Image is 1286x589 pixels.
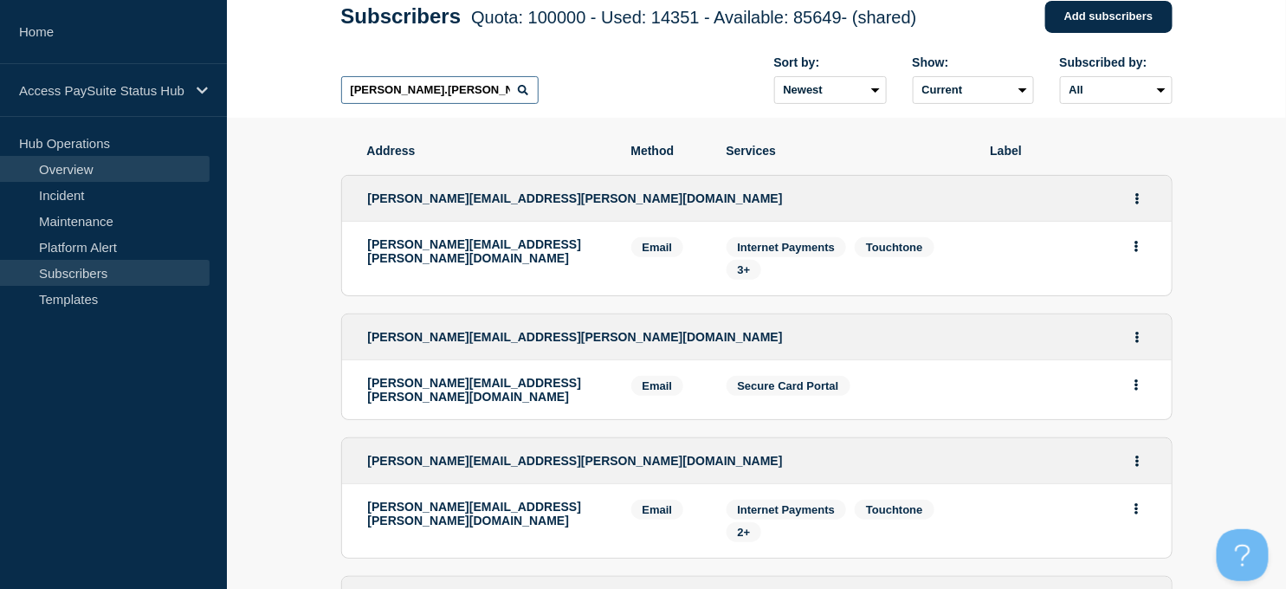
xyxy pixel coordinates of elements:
button: Actions [1126,372,1147,398]
span: [PERSON_NAME][EMAIL_ADDRESS][PERSON_NAME][DOMAIN_NAME] [368,330,783,344]
span: Touchtone [866,503,922,516]
span: Email [631,237,684,257]
span: 3+ [738,263,751,276]
iframe: Help Scout Beacon - Open [1217,529,1269,581]
div: Sort by: [774,55,887,69]
button: Actions [1126,233,1147,260]
span: Internet Payments [738,503,836,516]
span: Quota: 100000 - Used: 14351 - Available: 85649 - (shared) [471,8,916,27]
p: [PERSON_NAME][EMAIL_ADDRESS][PERSON_NAME][DOMAIN_NAME] [368,237,605,265]
span: Touchtone [866,241,922,254]
select: Sort by [774,76,887,104]
span: Method [631,144,701,158]
button: Actions [1127,324,1148,351]
div: Show: [913,55,1034,69]
button: Actions [1126,495,1147,522]
span: Address [367,144,605,158]
span: Email [631,500,684,520]
select: Deleted [913,76,1034,104]
span: [PERSON_NAME][EMAIL_ADDRESS][PERSON_NAME][DOMAIN_NAME] [368,191,783,205]
span: Secure Card Portal [738,379,839,392]
button: Actions [1127,448,1148,475]
p: [PERSON_NAME][EMAIL_ADDRESS][PERSON_NAME][DOMAIN_NAME] [368,376,605,404]
span: Services [727,144,965,158]
button: Actions [1127,185,1148,212]
span: Email [631,376,684,396]
h1: Subscribers [341,4,917,29]
span: 2+ [738,526,751,539]
p: [PERSON_NAME][EMAIL_ADDRESS][PERSON_NAME][DOMAIN_NAME] [368,500,605,528]
select: Subscribed by [1060,76,1173,104]
p: Access PaySuite Status Hub [19,83,185,98]
span: [PERSON_NAME][EMAIL_ADDRESS][PERSON_NAME][DOMAIN_NAME] [368,454,783,468]
span: Label [991,144,1147,158]
div: Subscribed by: [1060,55,1173,69]
a: Add subscribers [1045,1,1173,33]
span: Internet Payments [738,241,836,254]
input: Search subscribers [341,76,539,104]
